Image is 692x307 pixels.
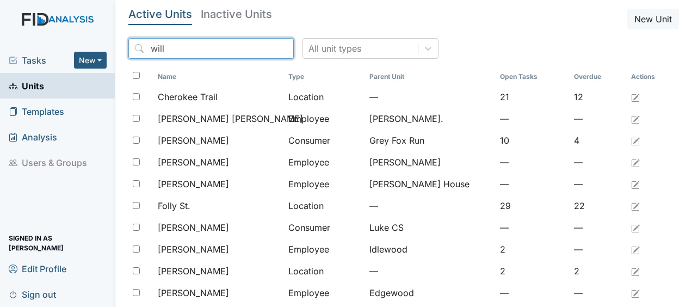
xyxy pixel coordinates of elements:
td: 29 [496,195,570,217]
a: Edit [631,199,640,212]
a: Edit [631,221,640,234]
a: Edit [631,286,640,299]
span: [PERSON_NAME] [158,221,229,234]
span: Signed in as [PERSON_NAME] [9,235,107,251]
td: — [365,86,496,108]
a: Tasks [9,54,74,67]
td: — [365,195,496,217]
span: Analysis [9,128,57,145]
td: 2 [496,260,570,282]
td: 22 [570,195,627,217]
a: Edit [631,243,640,256]
td: Consumer [284,217,365,238]
td: Consumer [284,130,365,151]
td: — [570,217,627,238]
td: 4 [570,130,627,151]
span: Sign out [9,286,56,303]
td: Employee [284,108,365,130]
a: Edit [631,90,640,103]
span: [PERSON_NAME] [158,265,229,278]
div: All unit types [308,42,361,55]
td: — [496,282,570,304]
td: — [496,108,570,130]
td: — [570,108,627,130]
td: 2 [570,260,627,282]
th: Toggle SortBy [284,67,365,86]
td: Idlewood [365,238,496,260]
th: Toggle SortBy [153,67,284,86]
td: — [496,173,570,195]
th: Toggle SortBy [570,67,627,86]
button: New Unit [627,9,679,29]
a: Edit [631,177,640,191]
td: 10 [496,130,570,151]
span: [PERSON_NAME] [158,243,229,256]
a: Edit [631,265,640,278]
span: [PERSON_NAME] [158,156,229,169]
td: 12 [570,86,627,108]
span: Templates [9,103,64,120]
td: — [496,217,570,238]
input: Toggle All Rows Selected [133,72,140,79]
a: Edit [631,134,640,147]
td: Luke CS [365,217,496,238]
td: Location [284,260,365,282]
td: Grey Fox Run [365,130,496,151]
h5: Active Units [128,9,192,20]
th: Actions [627,67,679,86]
td: — [365,260,496,282]
td: — [570,282,627,304]
td: — [570,173,627,195]
span: Edit Profile [9,260,66,277]
span: Units [9,77,44,94]
span: [PERSON_NAME] [158,177,229,191]
td: Employee [284,151,365,173]
span: [PERSON_NAME] [158,286,229,299]
th: Toggle SortBy [365,67,496,86]
td: Employee [284,238,365,260]
td: Edgewood [365,282,496,304]
input: Search... [128,38,294,59]
td: [PERSON_NAME] House [365,173,496,195]
td: Employee [284,173,365,195]
a: Edit [631,112,640,125]
td: 21 [496,86,570,108]
span: Folly St. [158,199,190,212]
td: — [496,151,570,173]
span: [PERSON_NAME] [158,134,229,147]
th: Toggle SortBy [496,67,570,86]
td: Location [284,86,365,108]
span: [PERSON_NAME] [PERSON_NAME] [158,112,303,125]
button: New [74,52,107,69]
td: Employee [284,282,365,304]
td: Location [284,195,365,217]
td: [PERSON_NAME]. [365,108,496,130]
td: — [570,238,627,260]
td: — [570,151,627,173]
td: 2 [496,238,570,260]
a: Edit [631,156,640,169]
td: [PERSON_NAME] [365,151,496,173]
h5: Inactive Units [201,9,272,20]
span: Cherokee Trail [158,90,218,103]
